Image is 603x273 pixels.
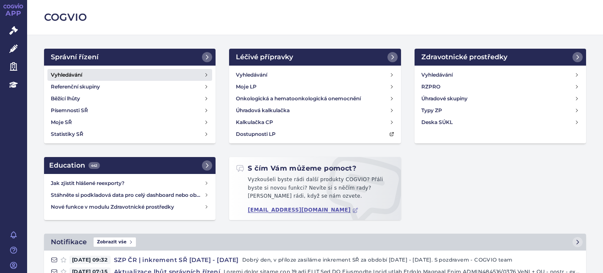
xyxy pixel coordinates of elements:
a: Dostupnosti LP [232,128,397,140]
a: Léčivé přípravky [229,49,401,66]
h4: Statistiky SŘ [51,130,83,138]
a: Education442 [44,157,216,174]
h4: Typy ZP [421,106,442,115]
a: Onkologická a hematoonkologická onemocnění [232,93,397,105]
h4: Úhradová kalkulačka [236,106,290,115]
h4: Úhradové skupiny [421,94,467,103]
span: 442 [89,162,100,169]
a: Kalkulačka CP [232,116,397,128]
h4: SZP ČR | inkrement SŘ [DATE] - [DATE] [111,256,242,264]
h2: COGVIO [44,10,586,25]
a: Vyhledávání [418,69,583,81]
a: Vyhledávání [47,69,212,81]
h4: Vyhledávání [236,71,267,79]
h4: Stáhněte si podkladová data pro celý dashboard nebo obrázek grafu v COGVIO App modulu Analytics [51,191,204,199]
h4: Jak zjistit hlášené reexporty? [51,179,204,188]
a: Úhradové skupiny [418,93,583,105]
h2: Léčivé přípravky [236,52,293,62]
a: Písemnosti SŘ [47,105,212,116]
a: Moje LP [232,81,397,93]
a: Typy ZP [418,105,583,116]
h2: Notifikace [51,237,87,247]
h2: Zdravotnické prostředky [421,52,507,62]
a: Referenční skupiny [47,81,212,93]
a: RZPRO [418,81,583,93]
a: Správní řízení [44,49,216,66]
a: Moje SŘ [47,116,212,128]
h2: S čím Vám můžeme pomoct? [236,164,356,173]
h4: Referenční skupiny [51,83,100,91]
h4: Onkologická a hematoonkologická onemocnění [236,94,361,103]
span: Zobrazit vše [94,237,136,247]
h4: Vyhledávání [51,71,82,79]
a: Úhradová kalkulačka [232,105,397,116]
h4: Moje LP [236,83,257,91]
a: Deska SÚKL [418,116,583,128]
h4: RZPRO [421,83,440,91]
h2: Správní řízení [51,52,99,62]
a: Jak zjistit hlášené reexporty? [47,177,212,189]
h4: Moje SŘ [51,118,72,127]
h2: Education [49,160,100,171]
a: Nové funkce v modulu Zdravotnické prostředky [47,201,212,213]
h4: Běžící lhůty [51,94,80,103]
a: Běžící lhůty [47,93,212,105]
span: [DATE] 09:32 [69,256,111,264]
h4: Kalkulačka CP [236,118,273,127]
a: Stáhněte si podkladová data pro celý dashboard nebo obrázek grafu v COGVIO App modulu Analytics [47,189,212,201]
a: Zdravotnické prostředky [415,49,586,66]
h4: Deska SÚKL [421,118,453,127]
h4: Písemnosti SŘ [51,106,88,115]
p: Dobrý den, v příloze zasíláme inkrement SŘ za období [DATE] - [DATE]. S pozdravem - COGVIO team [242,256,579,264]
a: [EMAIL_ADDRESS][DOMAIN_NAME] [248,207,358,213]
h4: Dostupnosti LP [236,130,276,138]
p: Vyzkoušeli byste rádi další produkty COGVIO? Přáli byste si novou funkci? Nevíte si s něčím rady?... [236,176,394,204]
a: Vyhledávání [232,69,397,81]
h4: Vyhledávání [421,71,453,79]
h4: Nové funkce v modulu Zdravotnické prostředky [51,203,204,211]
a: NotifikaceZobrazit vše [44,234,586,251]
a: Statistiky SŘ [47,128,212,140]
